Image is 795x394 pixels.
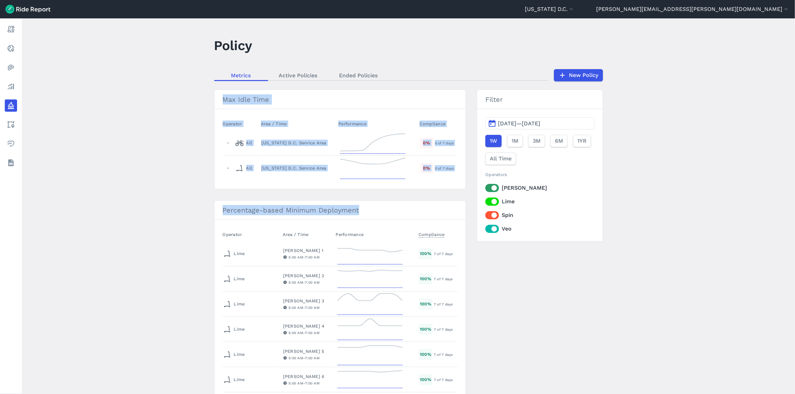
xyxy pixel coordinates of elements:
th: Area / Time [280,228,333,241]
div: 5:00 AM - 7:00 AM [283,254,330,260]
div: 100 % [419,248,432,259]
a: Report [5,23,17,35]
div: 100 % [419,324,432,334]
label: Veo [485,225,594,233]
div: 0 of 7 days [435,165,457,171]
div: [PERSON_NAME] 1 [283,247,330,254]
button: 1W [485,135,502,147]
h3: Percentage-based Minimum Deployment [215,201,466,220]
div: 7 of 7 days [434,251,457,257]
div: [PERSON_NAME] 4 [283,323,330,329]
a: Health [5,138,17,150]
div: 5:00 AM - 7:00 AM [283,355,330,361]
div: 5:00 AM - 7:00 AM [283,279,330,285]
th: Operator [223,228,280,241]
div: 7 of 7 days [434,301,457,307]
div: Lime [223,324,245,335]
h3: Max Idle Time [215,90,466,109]
span: 1W [490,137,497,145]
a: Realtime [5,42,17,54]
div: 0 of 7 days [435,140,457,146]
span: [DATE]—[DATE] [498,120,540,127]
label: Spin [485,211,594,219]
h1: Policy [214,36,252,55]
div: Lime [223,248,245,259]
div: 7 of 7 days [434,326,457,332]
div: 5:00 AM - 7:00 AM [283,380,330,386]
div: Lime [223,299,245,310]
div: 5:00 AM - 7:00 AM [283,330,330,336]
button: 1YR [573,135,591,147]
div: Lime [223,273,245,284]
h3: Filter [477,90,602,109]
div: 7 of 7 days [434,377,457,383]
div: 7 of 7 days [434,351,457,358]
span: 1YR [577,137,587,145]
div: [PERSON_NAME] 3 [283,298,330,304]
div: 5:00 AM - 7:00 AM [283,304,330,311]
th: Performance [333,228,416,241]
a: New Policy [554,69,603,81]
img: Ride Report [5,5,50,14]
a: Ended Policies [328,70,389,80]
span: Compliance [418,230,445,238]
span: Operators [485,172,507,177]
th: Performance [336,117,416,130]
div: 100 % [419,299,432,309]
a: Areas [5,119,17,131]
div: Lime [223,374,245,385]
div: 100 % [419,374,432,385]
div: [US_STATE] D.C. Service Area [261,165,333,171]
a: Active Policies [268,70,328,80]
div: 100 % [419,273,432,284]
div: [PERSON_NAME] 6 [283,373,330,380]
button: [PERSON_NAME][EMAIL_ADDRESS][PERSON_NAME][DOMAIN_NAME] [596,5,790,13]
span: 3M [533,137,541,145]
div: Lime [223,349,245,360]
span: Compliance [419,119,446,127]
a: Policy [5,99,17,112]
div: [US_STATE] D.C. Service Area [261,140,333,146]
th: Area / Time [258,117,336,130]
div: [PERSON_NAME] 5 [283,348,330,354]
div: 0 % [420,138,433,148]
button: 3M [528,135,545,147]
a: Metrics [214,70,268,80]
a: Heatmaps [5,61,17,74]
div: 7 of 7 days [434,276,457,282]
label: Lime [485,198,594,206]
button: [DATE]—[DATE] [485,117,594,129]
div: 100 % [419,349,432,360]
span: All Time [490,155,512,163]
div: All [235,138,252,148]
a: Analyze [5,80,17,93]
div: [PERSON_NAME] 2 [283,272,330,279]
div: All [235,163,252,174]
label: [PERSON_NAME] [485,184,594,192]
a: Datasets [5,157,17,169]
span: 1M [512,137,518,145]
button: 1M [507,135,523,147]
button: 6M [550,135,568,147]
span: 6M [555,137,563,145]
div: 0 % [420,163,433,173]
button: [US_STATE] D.C. [525,5,575,13]
button: All Time [485,153,516,165]
th: Operator [223,117,258,130]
